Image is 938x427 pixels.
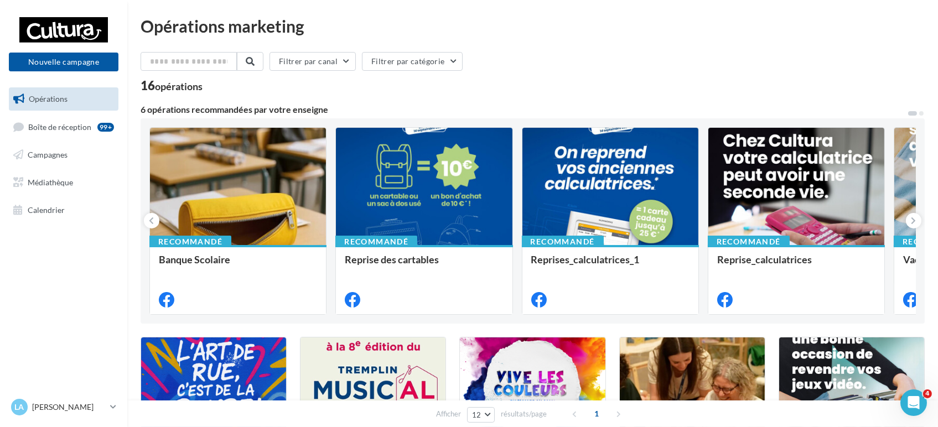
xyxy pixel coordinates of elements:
[923,389,932,398] span: 4
[531,253,640,265] span: Reprises_calculatrices_1
[717,253,812,265] span: Reprise_calculatrices
[472,410,481,419] span: 12
[28,122,91,131] span: Boîte de réception
[501,409,547,419] span: résultats/page
[708,236,790,248] div: Recommandé
[9,53,118,71] button: Nouvelle campagne
[97,123,114,132] div: 99+
[270,52,356,71] button: Filtrer par canal
[7,143,121,166] a: Campagnes
[7,87,121,111] a: Opérations
[28,205,65,214] span: Calendrier
[28,178,73,187] span: Médiathèque
[28,150,68,159] span: Campagnes
[588,405,605,423] span: 1
[32,402,106,413] p: [PERSON_NAME]
[345,253,439,265] span: Reprise des cartables
[362,52,463,71] button: Filtrer par catégorie
[7,115,121,139] a: Boîte de réception99+
[155,81,203,91] div: opérations
[159,253,230,265] span: Banque Scolaire
[149,236,231,248] div: Recommandé
[141,105,907,114] div: 6 opérations recommandées par votre enseigne
[29,94,68,103] span: Opérations
[335,236,417,248] div: Recommandé
[467,407,495,423] button: 12
[522,236,604,248] div: Recommandé
[15,402,24,413] span: La
[141,18,925,34] div: Opérations marketing
[900,389,927,416] iframe: Intercom live chat
[7,171,121,194] a: Médiathèque
[436,409,461,419] span: Afficher
[7,199,121,222] a: Calendrier
[141,80,203,92] div: 16
[9,397,118,418] a: La [PERSON_NAME]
